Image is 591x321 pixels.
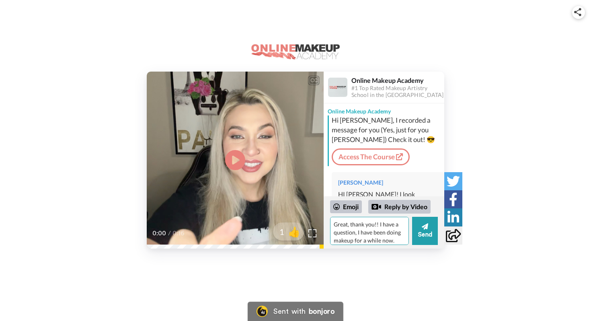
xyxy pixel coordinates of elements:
[412,217,438,245] button: Send
[338,179,438,187] div: [PERSON_NAME]
[168,228,171,238] span: /
[324,103,444,115] div: Online Makeup Academy
[172,228,187,238] span: 0:16
[309,76,319,84] div: CC
[351,76,444,84] div: Online Makeup Academy
[273,222,304,241] button: 1👍
[273,226,284,237] span: 1
[330,217,409,245] textarea: Great, thank you!! I have a question, I have been doing makeup for a while now. When I use color ...
[251,44,340,60] img: logo
[284,225,304,238] span: 👍
[308,229,316,237] img: Full screen
[332,115,442,144] div: Hi [PERSON_NAME], I recorded a message for you (Yes, just for you [PERSON_NAME]) Check it out! 😎
[351,85,444,99] div: #1 Top Rated Makeup Artistry School in the [GEOGRAPHIC_DATA]
[328,78,347,97] img: Profile Image
[338,190,438,273] div: HI [PERSON_NAME]! I look forward to working with you as well! I am almost to my first assignment ...
[371,202,381,212] div: Reply by Video
[332,148,410,165] a: Access The Course
[368,200,431,214] div: Reply by Video
[574,8,581,16] img: ic_share.svg
[330,200,362,213] div: Emoji
[152,228,166,238] span: 0:00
